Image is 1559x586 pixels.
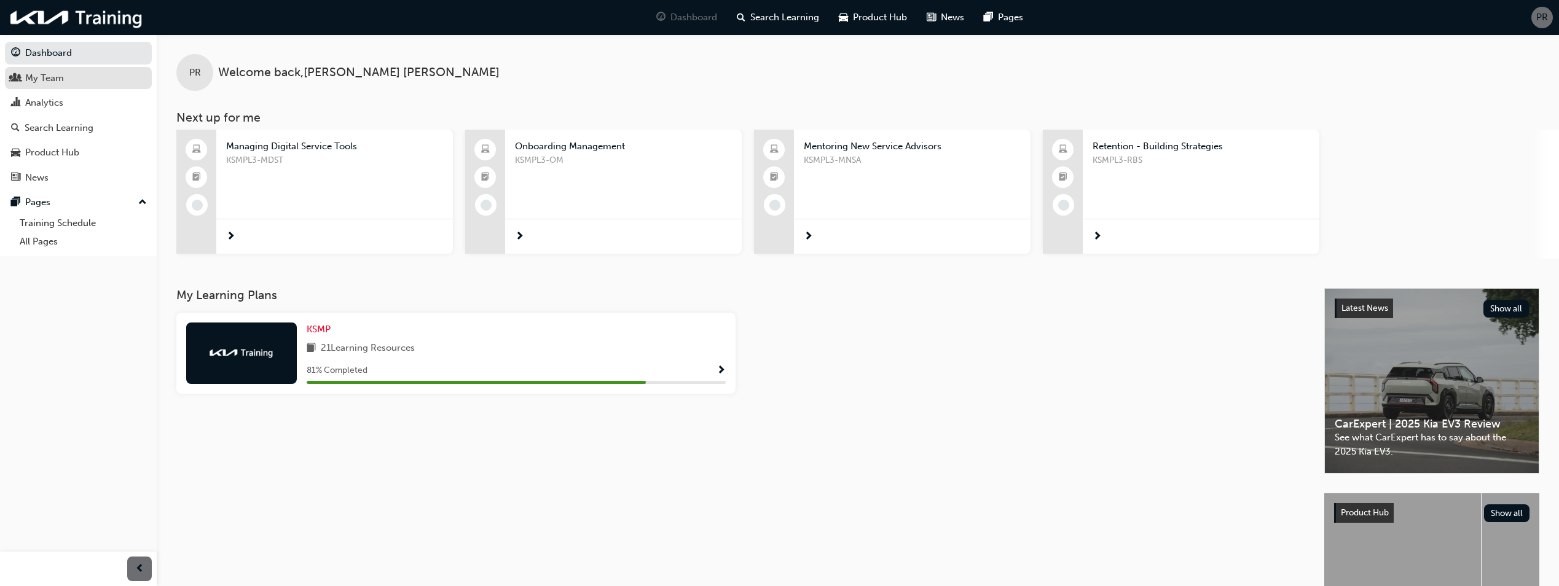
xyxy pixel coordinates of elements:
span: Retention - Building Strategies [1093,139,1310,154]
span: KSMPL3-MNSA [804,154,1021,168]
a: guage-iconDashboard [646,5,727,30]
span: PR [189,66,201,80]
span: learningRecordVerb_NONE-icon [192,200,203,211]
a: pages-iconPages [974,5,1033,30]
a: Managing Digital Service ToolsKSMPL3-MDST [176,130,453,254]
span: search-icon [737,10,745,25]
button: Show all [1484,504,1530,522]
a: Product Hub [5,141,152,164]
span: KSMPL3-RBS [1093,154,1310,168]
span: Product Hub [1341,507,1389,518]
span: Managing Digital Service Tools [226,139,443,154]
a: search-iconSearch Learning [727,5,829,30]
span: news-icon [927,10,936,25]
span: Product Hub [853,10,907,25]
a: News [5,166,152,189]
img: kia-training [6,5,147,30]
span: people-icon [11,73,20,84]
button: Pages [5,191,152,214]
span: See what CarExpert has to say about the 2025 Kia EV3. [1335,431,1529,458]
a: Analytics [5,92,152,114]
span: PR [1536,10,1548,25]
button: Show all [1483,300,1530,318]
span: prev-icon [135,561,144,577]
a: KSMP [307,322,336,337]
div: Product Hub [25,146,79,160]
h3: My Learning Plans [176,288,1305,302]
span: laptop-icon [481,142,490,158]
span: search-icon [11,123,20,134]
span: next-icon [226,232,235,243]
span: learningRecordVerb_NONE-icon [769,200,780,211]
span: next-icon [1093,232,1102,243]
span: pages-icon [984,10,993,25]
a: Training Schedule [15,214,152,233]
span: laptop-icon [770,142,779,158]
h3: Next up for me [157,111,1559,125]
span: Pages [998,10,1023,25]
a: Onboarding ManagementKSMPL3-OM [465,130,742,254]
span: laptop-icon [1059,142,1067,158]
a: car-iconProduct Hub [829,5,917,30]
a: All Pages [15,232,152,251]
a: Latest NewsShow allCarExpert | 2025 Kia EV3 ReviewSee what CarExpert has to say about the 2025 Ki... [1324,288,1539,474]
span: guage-icon [11,48,20,59]
span: booktick-icon [770,170,779,186]
span: guage-icon [656,10,666,25]
span: Welcome back , [PERSON_NAME] [PERSON_NAME] [218,66,500,80]
span: car-icon [839,10,848,25]
span: book-icon [307,341,316,356]
a: My Team [5,67,152,90]
span: KSMPL3-MDST [226,154,443,168]
span: laptop-icon [192,142,201,158]
span: booktick-icon [192,170,201,186]
span: chart-icon [11,98,20,109]
div: My Team [25,71,64,85]
img: kia-training [208,346,275,359]
a: news-iconNews [917,5,974,30]
span: next-icon [804,232,813,243]
a: Latest NewsShow all [1335,299,1529,318]
span: Onboarding Management [515,139,732,154]
button: PR [1531,7,1553,28]
a: Dashboard [5,42,152,64]
span: 81 % Completed [307,364,367,378]
span: News [941,10,964,25]
span: Mentoring New Service Advisors [804,139,1021,154]
span: 21 Learning Resources [321,341,415,356]
span: Search Learning [750,10,819,25]
div: News [25,171,49,185]
span: booktick-icon [481,170,490,186]
span: pages-icon [11,197,20,208]
div: Search Learning [25,121,93,135]
a: Mentoring New Service AdvisorsKSMPL3-MNSA [754,130,1031,254]
span: KSMPL3-OM [515,154,732,168]
div: Pages [25,195,50,209]
button: DashboardMy TeamAnalyticsSearch LearningProduct HubNews [5,39,152,191]
span: Latest News [1341,303,1388,313]
span: Show Progress [717,365,726,377]
a: Retention - Building StrategiesKSMPL3-RBS [1043,130,1319,254]
span: news-icon [11,173,20,184]
span: learningRecordVerb_NONE-icon [1058,200,1069,211]
div: Analytics [25,96,63,110]
a: Search Learning [5,117,152,139]
span: car-icon [11,147,20,158]
a: Product HubShow all [1334,503,1530,523]
span: KSMP [307,324,331,335]
button: Show Progress [717,363,726,378]
span: learningRecordVerb_NONE-icon [481,200,492,211]
span: CarExpert | 2025 Kia EV3 Review [1335,417,1529,431]
span: Dashboard [670,10,717,25]
span: next-icon [515,232,524,243]
span: booktick-icon [1059,170,1067,186]
span: up-icon [138,195,147,211]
